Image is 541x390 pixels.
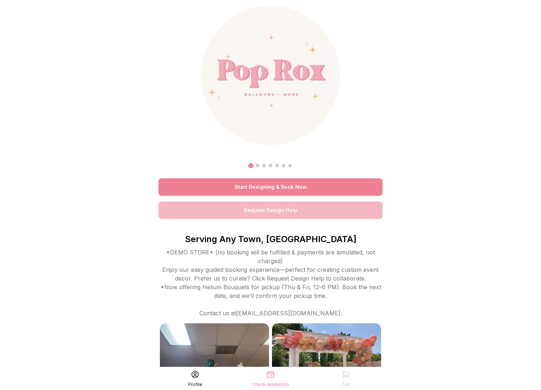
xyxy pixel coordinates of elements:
[158,248,383,318] div: *DEMO STORE* (no booking will be fulfilled & payments are simulated, not charged) Enjoy our easy ...
[188,382,202,387] div: Profile
[158,202,383,219] a: Request Design Help
[158,178,383,196] a: Start Designing & Book Now
[342,382,350,387] div: Cart
[158,233,383,245] p: Serving Any Town, [GEOGRAPHIC_DATA]
[252,382,289,387] div: Check Availability
[236,310,340,317] a: [EMAIL_ADDRESS][DOMAIN_NAME]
